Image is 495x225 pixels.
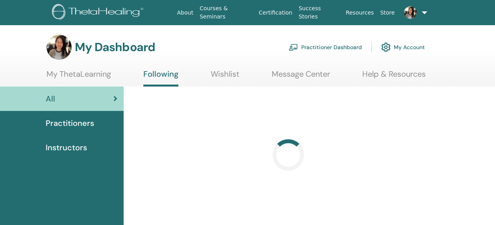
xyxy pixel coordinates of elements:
span: Practitioners [46,117,94,129]
a: Practitioner Dashboard [289,39,362,56]
a: Resources [343,6,377,20]
a: My Account [381,39,425,56]
a: Wishlist [211,69,239,85]
a: About [174,6,196,20]
img: chalkboard-teacher.svg [289,44,298,51]
a: Following [143,69,178,87]
a: Success Stories [295,1,342,24]
img: default.jpg [46,35,72,60]
a: My ThetaLearning [46,69,111,85]
a: Store [377,6,398,20]
a: Courses & Seminars [197,1,256,24]
img: cog.svg [381,41,391,54]
span: All [46,93,55,105]
span: Instructors [46,142,87,153]
a: Certification [256,6,295,20]
img: default.jpg [404,6,417,19]
a: Help & Resources [362,69,426,85]
a: Message Center [272,69,330,85]
h3: My Dashboard [75,40,155,54]
img: logo.png [52,4,146,22]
